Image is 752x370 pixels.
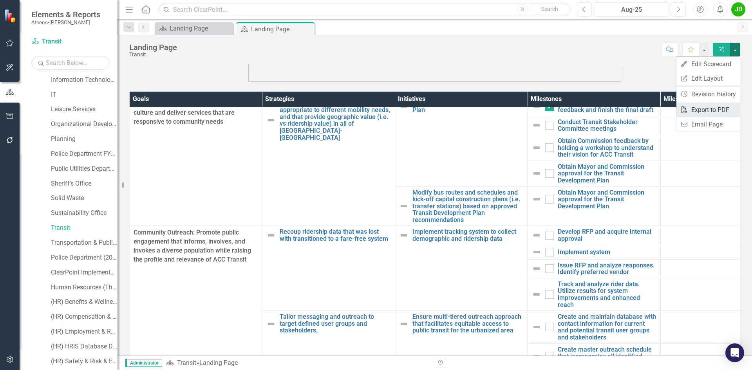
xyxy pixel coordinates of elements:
[51,135,117,144] a: Planning
[597,5,666,14] div: Aug-25
[159,3,571,16] input: Search ClearPoint...
[558,189,656,210] a: Obtain Mayor and Commission approval for the Transit Development Plan
[134,228,258,264] span: Community Outreach: Promote public engagement that informs, involves, and invokes a diverse popul...
[129,52,177,58] div: Transit
[528,259,660,278] td: Double-Click to Edit Right Click for Context Menu
[412,100,524,114] a: Issue the final Transit Development Plan
[676,71,740,86] a: Edit Layout
[676,103,740,117] a: Export to PDF
[262,97,395,226] td: Double-Click to Edit Right Click for Context Menu
[528,245,660,259] td: Double-Click to Edit Right Click for Context Menu
[395,226,528,311] td: Double-Click to Edit Right Click for Context Menu
[528,161,660,186] td: Double-Click to Edit Right Click for Context Menu
[51,253,117,262] a: Police Department (2023)
[558,262,656,276] a: Issue RFP and analyze reaponses. Identify preferred vendor
[528,278,660,310] td: Double-Click to Edit Right Click for Context Menu
[51,105,117,114] a: Leisure Services
[262,311,395,369] td: Double-Click to Edit Right Click for Context Menu
[412,189,524,224] a: Modify bus routes and schedules and kick-off capital construction plans (i.e. transfer stations) ...
[725,343,744,362] div: Open Intercom Messenger
[395,186,528,226] td: Double-Click to Edit Right Click for Context Menu
[558,346,656,367] a: Create master outreach schedule that incorporates all identified audiences
[51,76,117,85] a: Information Technology [DATE]-[DATE]
[660,226,740,245] td: Double-Click to Edit
[166,359,429,368] div: »
[528,186,660,226] td: Double-Click to Edit Right Click for Context Menu
[51,120,117,129] a: Organizational Development
[660,259,740,278] td: Double-Click to Edit
[532,121,541,130] img: Not Defined
[51,342,117,351] a: (HR) HRIS Database Developer & Information Officer
[51,179,117,188] a: Sheriff's Office
[731,2,745,16] button: JD
[31,37,110,46] a: Transit
[528,116,660,135] td: Double-Click to Edit Right Click for Context Menu
[51,238,117,247] a: Transportation & Public Works (TPW)
[660,161,740,186] td: Double-Click to Edit
[51,327,117,336] a: (HR) Employment & Recruitment
[660,186,740,226] td: Double-Click to Edit
[532,195,541,204] img: Not Defined
[170,23,231,33] div: Landing Page
[280,100,391,141] a: Design public transportation services appropriate to different mobility needs, and that provide g...
[532,290,541,299] img: Not Defined
[31,56,110,70] input: Search Below...
[528,311,660,343] td: Double-Click to Edit Right Click for Context Menu
[676,57,740,71] a: Edit Scorecard
[399,319,409,328] img: Not Defined
[660,135,740,161] td: Double-Click to Edit
[532,247,541,257] img: Not Defined
[558,137,656,158] a: Obtain Commission feedback by holding a workshop to understand their vision for ACC Transit
[558,228,656,242] a: Develop RFP and acquire internal approval
[558,163,656,184] a: Obtain Mayor and Commission approval for the Transit Development Plan
[532,322,541,332] img: Not Defined
[51,90,117,99] a: IT
[558,281,656,308] a: Track and analyze rider data. Utilize results for system improvements and enhanced reach
[51,150,117,159] a: Police Department FY24-25
[530,4,569,15] button: Search
[528,343,660,369] td: Double-Click to Edit Right Click for Context Menu
[532,264,541,273] img: Not Defined
[51,209,117,218] a: Sustainability Office
[262,226,395,311] td: Double-Click to Edit Right Click for Context Menu
[558,249,656,256] a: Implement system
[528,135,660,161] td: Double-Click to Edit Right Click for Context Menu
[532,169,541,178] img: Not Defined
[399,231,409,240] img: Not Defined
[280,313,391,334] a: Tailor messaging and outreach to target defined user groups and stakeholders.
[532,352,541,361] img: Not Defined
[51,298,117,307] a: (HR) Benefits & Wellness
[676,117,740,132] a: Email Page
[177,359,196,366] a: Transit
[676,87,740,101] a: Revision History
[660,311,740,343] td: Double-Click to Edit
[399,201,409,211] img: Not Defined
[541,6,558,12] span: Search
[532,143,541,152] img: Not Defined
[558,313,656,341] a: Create and maintain database with contact information for current and potential transit user grou...
[157,23,231,33] a: Landing Page
[412,313,524,334] a: Ensure multi-tiered outreach approach that facilitates equitable access to public transit for the...
[31,19,100,25] small: Athens-[PERSON_NAME]
[51,164,117,173] a: Public Utilities Department
[51,224,117,233] a: Transit
[266,319,276,328] img: Not Defined
[51,357,117,366] a: (HR) Safety & Risk & Employee Relations
[130,97,262,226] td: Double-Click to Edit
[395,311,528,369] td: Double-Click to Edit Right Click for Context Menu
[280,228,391,242] a: Recoup ridership data that was lost with transitioned to a fare-free system
[660,116,740,135] td: Double-Click to Edit
[532,231,541,240] img: Not Defined
[395,97,528,186] td: Double-Click to Edit Right Click for Context Menu
[251,24,313,34] div: Landing Page
[51,283,117,292] a: Human Resources (Through [DATE])
[660,245,740,259] td: Double-Click to Edit
[130,226,262,369] td: Double-Click to Edit
[199,359,238,366] div: Landing Page
[558,119,656,132] a: Conduct Transit Stakeholder Committee meetings
[266,116,276,125] img: Not Defined
[660,278,740,310] td: Double-Click to Edit
[125,359,162,367] span: Administrator
[266,231,276,240] img: Not Defined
